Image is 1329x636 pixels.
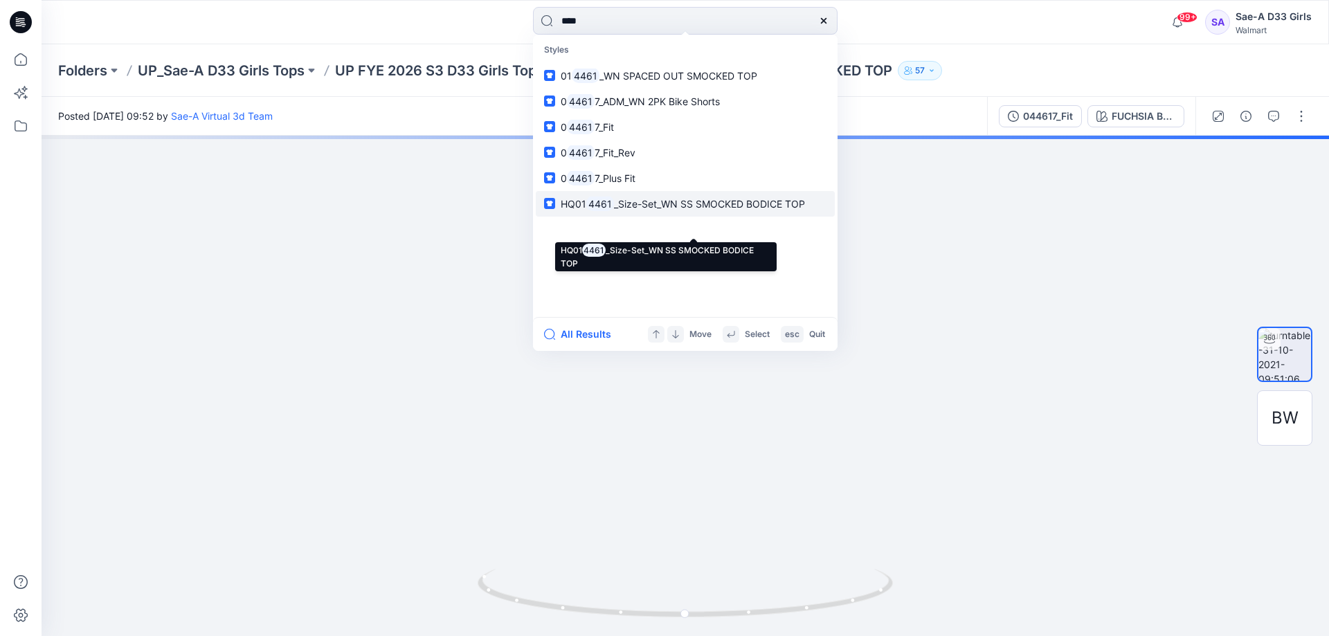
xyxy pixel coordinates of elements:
[1258,328,1311,381] img: turntable-31-10-2021-09:51:06
[536,114,835,140] a: 044617_Fit
[1112,109,1175,124] div: FUCHSIA BURST
[567,145,595,161] mark: 4461
[544,326,620,343] button: All Results
[171,110,273,122] a: Sae-A Virtual 3d Team
[1236,8,1312,25] div: Sae-A D33 Girls
[536,89,835,114] a: 044617_ADM_WN 2PK Bike Shorts
[536,191,835,217] a: HQ014461_Size-Set_WN SS SMOCKED BODICE TOP
[1236,25,1312,35] div: Walmart
[1023,109,1073,124] div: 044617_Fit
[586,196,614,212] mark: 4461
[898,61,942,80] button: 57
[1205,10,1230,35] div: SA
[595,172,635,184] span: 7_Plus Fit
[138,61,305,80] a: UP_Sae-A D33 Girls Tops
[561,172,567,184] span: 0
[1087,105,1184,127] button: FUCHSIA BURST
[561,121,567,133] span: 0
[1177,12,1197,23] span: 99+
[561,198,586,210] span: HQ01
[614,198,805,210] span: _Size-Set_WN SS SMOCKED BODICE TOP
[595,121,614,133] span: 7_Fit
[561,147,567,158] span: 0
[561,70,572,82] span: 01
[599,70,757,82] span: _WN SPACED OUT SMOCKED TOP
[572,68,599,84] mark: 4461
[689,327,712,342] p: Move
[809,327,825,342] p: Quit
[567,170,595,186] mark: 4461
[536,37,835,63] p: Styles
[58,109,273,123] span: Posted [DATE] 09:52 by
[1235,105,1257,127] button: Details
[745,327,770,342] p: Select
[915,63,925,78] p: 57
[999,105,1082,127] button: 044617_Fit
[567,93,595,109] mark: 4461
[567,119,595,135] mark: 4461
[595,96,720,107] span: 7_ADM_WN 2PK Bike Shorts
[595,147,635,158] span: 7_Fit_Rev
[335,61,588,80] a: UP FYE 2026 S3 D33 Girls Tops Sae-A
[58,61,107,80] a: Folders
[785,327,799,342] p: esc
[1272,406,1299,430] span: BW
[536,165,835,191] a: 044617_Plus Fit
[536,140,835,165] a: 044617_Fit_Rev
[536,63,835,89] a: 014461_WN SPACED OUT SMOCKED TOP
[561,96,567,107] span: 0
